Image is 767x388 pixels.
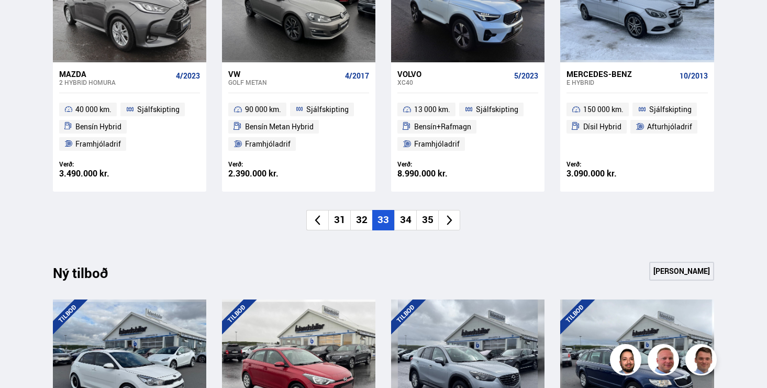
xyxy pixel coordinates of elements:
a: [PERSON_NAME] [649,262,714,281]
img: FbJEzSuNWCJXmdc-.webp [687,346,718,377]
span: 5/2023 [514,72,538,80]
span: Sjálfskipting [649,103,692,116]
a: Volvo XC40 5/2023 13 000 km. Sjálfskipting Bensín+Rafmagn Framhjóladrif Verð: 8.990.000 kr. [391,62,544,192]
li: 35 [416,210,438,230]
div: Mercedes-Benz [566,69,675,79]
span: 90 000 km. [245,103,281,116]
div: 8.990.000 kr. [397,169,468,178]
img: siFngHWaQ9KaOqBr.png [649,346,681,377]
span: 10/2013 [680,72,708,80]
div: XC40 [397,79,510,86]
li: 34 [394,210,416,230]
div: Verð: [397,160,468,168]
li: 32 [350,210,372,230]
div: 3.490.000 kr. [59,169,130,178]
span: 150 000 km. [583,103,624,116]
span: Bensín Metan Hybrid [245,120,314,133]
span: Bensín+Rafmagn [414,120,471,133]
span: Dísil Hybrid [583,120,621,133]
div: Verð: [228,160,299,168]
div: Verð: [59,160,130,168]
span: Framhjóladrif [414,138,460,150]
div: Volvo [397,69,510,79]
button: Opna LiveChat spjallviðmót [8,4,40,36]
span: Framhjóladrif [75,138,121,150]
a: VW Golf METAN 4/2017 90 000 km. Sjálfskipting Bensín Metan Hybrid Framhjóladrif Verð: 2.390.000 kr. [222,62,375,192]
div: 2.390.000 kr. [228,169,299,178]
li: 31 [328,210,350,230]
div: Verð: [566,160,637,168]
span: Sjálfskipting [306,103,349,116]
span: 40 000 km. [75,103,112,116]
span: 4/2023 [176,72,200,80]
div: 3.090.000 kr. [566,169,637,178]
span: Bensín Hybrid [75,120,121,133]
img: nhp88E3Fdnt1Opn2.png [612,346,643,377]
span: Sjálfskipting [137,103,180,116]
div: 2 Hybrid HOMURA [59,79,172,86]
div: E HYBRID [566,79,675,86]
a: Mercedes-Benz E HYBRID 10/2013 150 000 km. Sjálfskipting Dísil Hybrid Afturhjóladrif Verð: 3.090.... [560,62,714,192]
span: 13 000 km. [414,103,450,116]
div: Mazda [59,69,172,79]
span: Afturhjóladrif [647,120,692,133]
div: VW [228,69,341,79]
span: Framhjóladrif [245,138,291,150]
li: 33 [372,210,394,230]
div: Ný tilboð [53,265,126,287]
span: Sjálfskipting [476,103,518,116]
span: 4/2017 [345,72,369,80]
div: Golf METAN [228,79,341,86]
a: Mazda 2 Hybrid HOMURA 4/2023 40 000 km. Sjálfskipting Bensín Hybrid Framhjóladrif Verð: 3.490.000... [53,62,206,192]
